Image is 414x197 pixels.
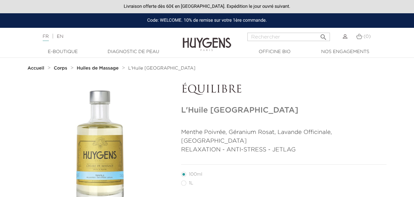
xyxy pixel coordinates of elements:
a: E-Boutique [30,49,95,55]
h1: L'Huile [GEOGRAPHIC_DATA] [181,106,387,115]
span: L'Huile [GEOGRAPHIC_DATA] [128,66,195,71]
a: Accueil [27,66,46,71]
a: EN [57,34,63,39]
img: Huygens [183,27,231,52]
button:  [318,31,329,39]
a: Diagnostic de peau [101,49,166,55]
span: (0) [364,34,371,39]
a: Officine Bio [242,49,307,55]
strong: Accueil [27,66,44,71]
input: Rechercher [247,33,330,41]
strong: Huiles de Massage [77,66,118,71]
p: Menthe Poivrée, Géranium Rosat, Lavande Officinale, [GEOGRAPHIC_DATA] [181,128,387,146]
a: Huiles de Massage [77,66,120,71]
label: 100ml [181,172,210,177]
p: RELAXATION - ANTI-STRESS - JETLAG [181,146,387,154]
a: Nos engagements [313,49,377,55]
label: 1L [181,181,201,186]
p: ÉQUILIBRE [181,84,387,96]
a: Corps [54,66,69,71]
a: L'Huile [GEOGRAPHIC_DATA] [128,66,195,71]
strong: Corps [54,66,67,71]
a: FR [43,34,49,41]
div: | [39,33,168,40]
i:  [320,31,327,39]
